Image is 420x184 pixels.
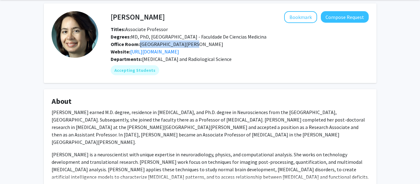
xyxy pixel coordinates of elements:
iframe: Chat [5,156,26,179]
b: Departments: [111,56,142,62]
b: Titles: [111,26,125,32]
p: [PERSON_NAME] earned M.D. degree, residence in [MEDICAL_DATA], and Ph.D. degree in Neurosciences ... [52,108,369,146]
a: Opens in a new tab [130,48,179,55]
b: Office Room: [111,41,140,47]
h4: [PERSON_NAME] [111,11,165,23]
b: Degrees: [111,34,131,40]
span: Associate Professor [111,26,168,32]
h4: About [52,97,369,106]
button: Add Andreia Faria to Bookmarks [284,11,317,23]
b: Website: [111,48,130,55]
span: MD, PhD, [GEOGRAPHIC_DATA] - Faculdade De Ciencias Medicina [111,34,266,40]
p: [PERSON_NAME] is a neuroscientist with unique expertise in neuroradiology, physics, and computati... [52,151,369,181]
img: Profile Picture [52,11,98,58]
span: [GEOGRAPHIC_DATA][PERSON_NAME] [111,41,223,47]
button: Compose Request to Andreia Faria [321,11,369,23]
mat-chip: Accepting Students [111,65,159,75]
span: [MEDICAL_DATA] and Radiological Science [142,56,232,62]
